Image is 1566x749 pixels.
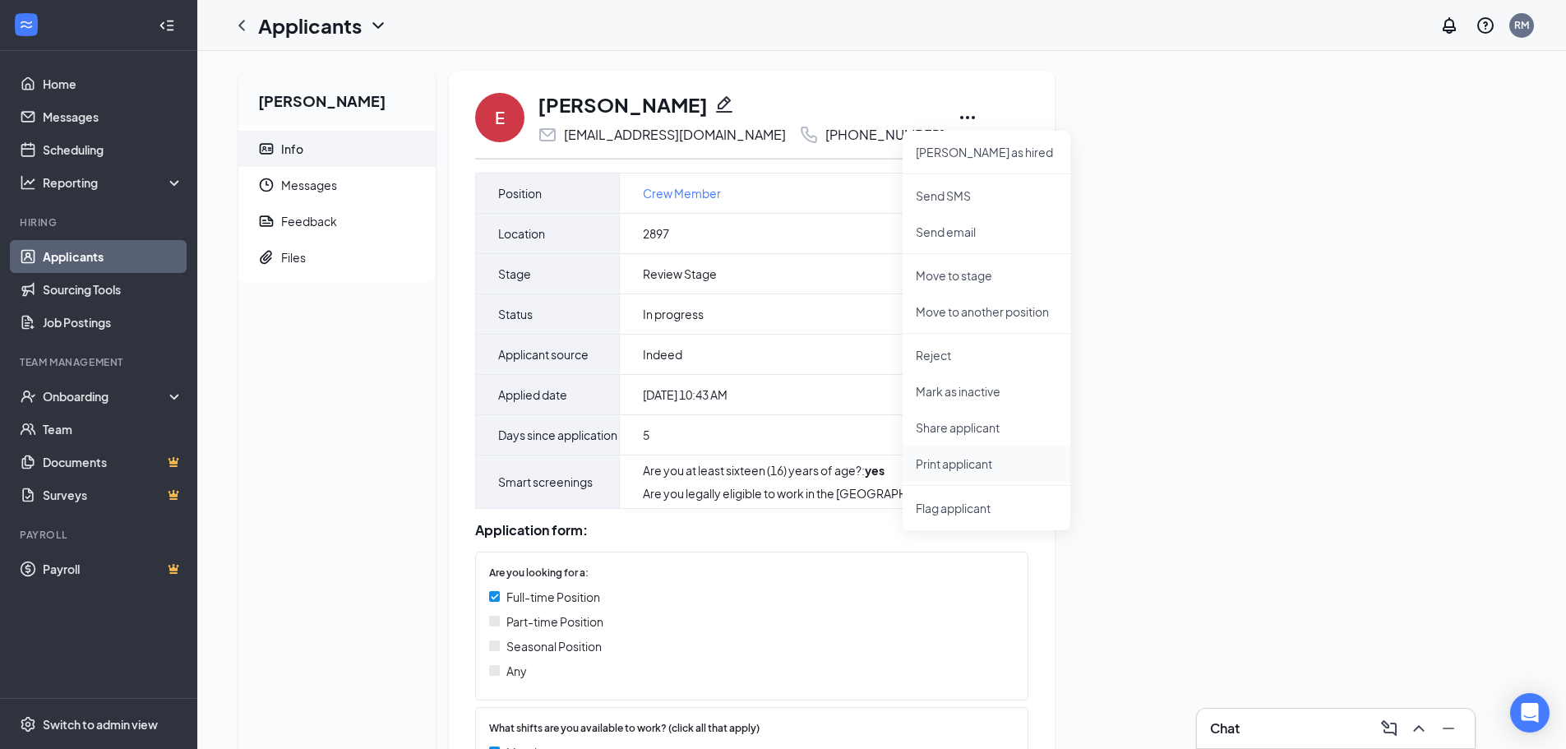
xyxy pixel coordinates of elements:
[43,174,184,191] div: Reporting
[958,108,977,127] svg: Ellipses
[281,141,303,157] div: Info
[916,144,1057,160] p: [PERSON_NAME] as hired
[20,388,36,405] svg: UserCheck
[506,588,600,606] span: Full-time Position
[498,344,589,364] span: Applicant source
[1439,719,1458,738] svg: Minimize
[498,304,533,324] span: Status
[43,100,183,133] a: Messages
[825,127,945,143] div: [PHONE_NUMBER]
[43,479,183,511] a: SurveysCrown
[475,522,1028,539] div: Application form:
[916,455,1057,472] p: Print applicant
[43,413,183,446] a: Team
[916,303,1057,320] p: Move to another position
[1210,719,1240,737] h3: Chat
[1406,715,1432,742] button: ChevronUp
[43,446,183,479] a: DocumentsCrown
[643,184,721,202] a: Crew Member
[20,528,180,542] div: Payroll
[43,240,183,273] a: Applicants
[506,662,527,680] span: Any
[498,385,567,405] span: Applied date
[43,553,183,585] a: PayrollCrown
[238,167,436,203] a: ClockMessages
[865,463,885,478] strong: yes
[916,224,1057,240] p: Send email
[643,427,649,443] span: 5
[916,499,1057,517] span: Flag applicant
[232,16,252,35] svg: ChevronLeft
[1376,715,1402,742] button: ComposeMessage
[43,273,183,306] a: Sourcing Tools
[20,355,180,369] div: Team Management
[714,95,734,114] svg: Pencil
[498,264,531,284] span: Stage
[238,71,436,124] h2: [PERSON_NAME]
[498,472,593,492] span: Smart screenings
[20,215,180,229] div: Hiring
[643,386,728,403] span: [DATE] 10:43 AM
[489,721,760,737] span: What shifts are you available to work? (click all that apply)
[916,347,1057,363] p: Reject
[238,239,436,275] a: PaperclipFiles
[506,637,602,655] span: Seasonal Position
[643,266,717,282] span: Review Stage
[258,249,275,266] svg: Paperclip
[258,177,275,193] svg: Clock
[20,174,36,191] svg: Analysis
[1435,715,1462,742] button: Minimize
[1514,18,1529,32] div: RM
[498,425,617,445] span: Days since application
[643,346,682,363] span: Indeed
[258,213,275,229] svg: Report
[258,141,275,157] svg: ContactCard
[368,16,388,35] svg: ChevronDown
[1439,16,1459,35] svg: Notifications
[916,419,1057,436] p: Share applicant
[18,16,35,33] svg: WorkstreamLogo
[1476,16,1495,35] svg: QuestionInfo
[43,306,183,339] a: Job Postings
[281,213,337,229] div: Feedback
[506,613,603,631] span: Part-time Position
[1379,719,1399,738] svg: ComposeMessage
[43,716,158,733] div: Switch to admin view
[498,183,542,203] span: Position
[238,203,436,239] a: ReportFeedback
[258,12,362,39] h1: Applicants
[43,67,183,100] a: Home
[159,17,175,34] svg: Collapse
[916,187,1057,204] p: Send SMS
[281,249,306,266] div: Files
[43,388,169,405] div: Onboarding
[538,125,557,145] svg: Email
[489,566,589,581] span: Are you looking for a:
[43,133,183,166] a: Scheduling
[538,90,708,118] h1: [PERSON_NAME]
[916,383,1057,400] p: Mark as inactive
[20,716,36,733] svg: Settings
[1510,693,1550,733] div: Open Intercom Messenger
[281,167,423,203] span: Messages
[643,485,985,502] div: Are you legally eligible to work in the [GEOGRAPHIC_DATA]? :
[564,127,786,143] div: [EMAIL_ADDRESS][DOMAIN_NAME]
[498,224,545,243] span: Location
[916,267,1057,284] p: Move to stage
[799,125,819,145] svg: Phone
[495,106,505,129] div: E
[643,462,985,479] div: Are you at least sixteen (16) years of age? :
[238,131,436,167] a: ContactCardInfo
[643,225,669,242] span: 2897
[643,306,704,322] span: In progress
[1409,719,1429,738] svg: ChevronUp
